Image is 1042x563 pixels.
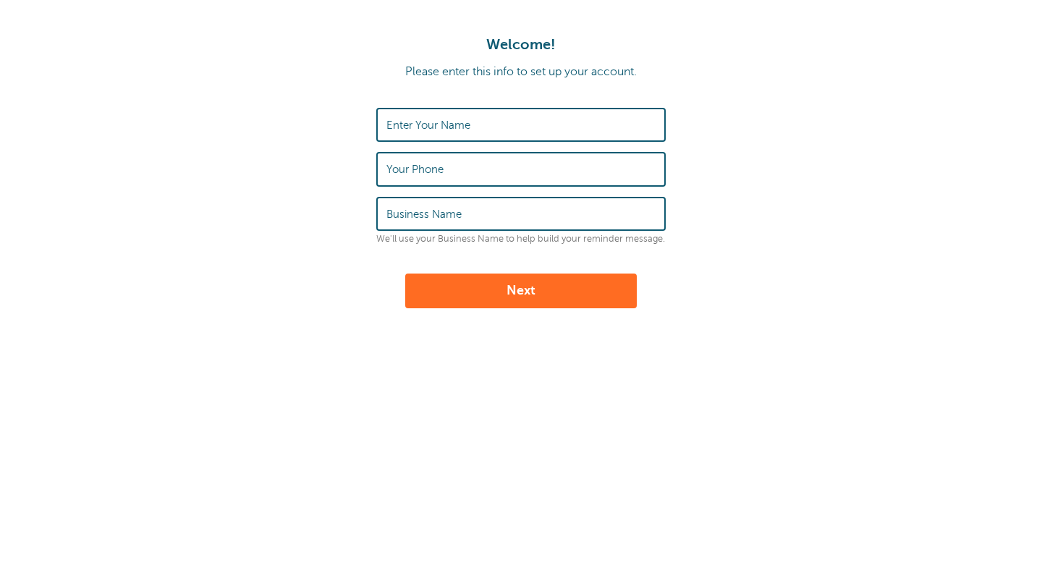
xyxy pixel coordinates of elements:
[14,36,1028,54] h1: Welcome!
[376,234,666,245] p: We'll use your Business Name to help build your reminder message.
[386,119,470,132] label: Enter Your Name
[386,163,444,176] label: Your Phone
[386,208,462,221] label: Business Name
[405,274,637,308] button: Next
[14,65,1028,79] p: Please enter this info to set up your account.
